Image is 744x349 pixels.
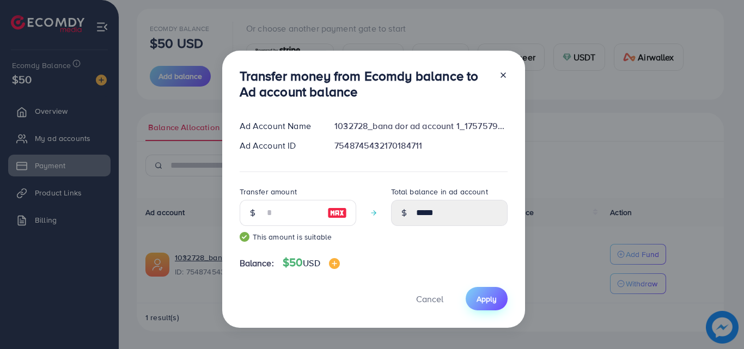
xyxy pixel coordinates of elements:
div: Ad Account Name [231,120,326,132]
button: Apply [466,287,508,310]
span: Cancel [416,293,443,305]
div: 7548745432170184711 [326,139,516,152]
span: Apply [477,293,497,304]
span: Balance: [240,257,274,270]
label: Total balance in ad account [391,186,488,197]
h3: Transfer money from Ecomdy balance to Ad account balance [240,68,490,100]
span: USD [303,257,320,269]
div: 1032728_bana dor ad account 1_1757579407255 [326,120,516,132]
div: Ad Account ID [231,139,326,152]
img: image [327,206,347,219]
img: guide [240,232,249,242]
label: Transfer amount [240,186,297,197]
small: This amount is suitable [240,231,356,242]
button: Cancel [403,287,457,310]
img: image [329,258,340,269]
h4: $50 [283,256,340,270]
